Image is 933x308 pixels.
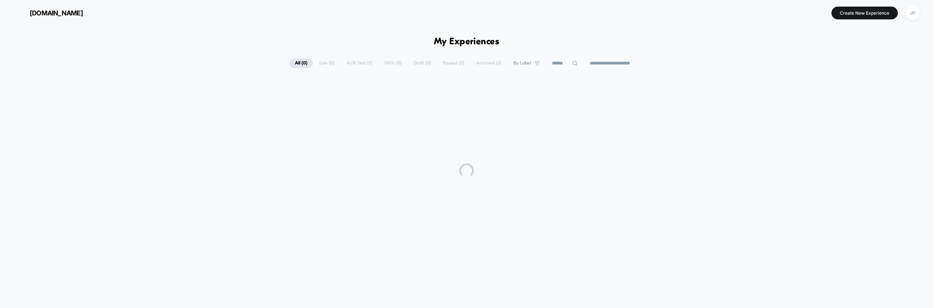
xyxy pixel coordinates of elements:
h1: My Experiences [434,37,500,47]
span: All ( 0 ) [289,58,313,68]
button: [DOMAIN_NAME] [11,7,85,19]
button: JP [903,5,922,21]
span: [DOMAIN_NAME] [30,9,83,17]
span: By Label [513,60,531,66]
button: Create New Experience [831,7,898,19]
div: JP [905,6,920,20]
